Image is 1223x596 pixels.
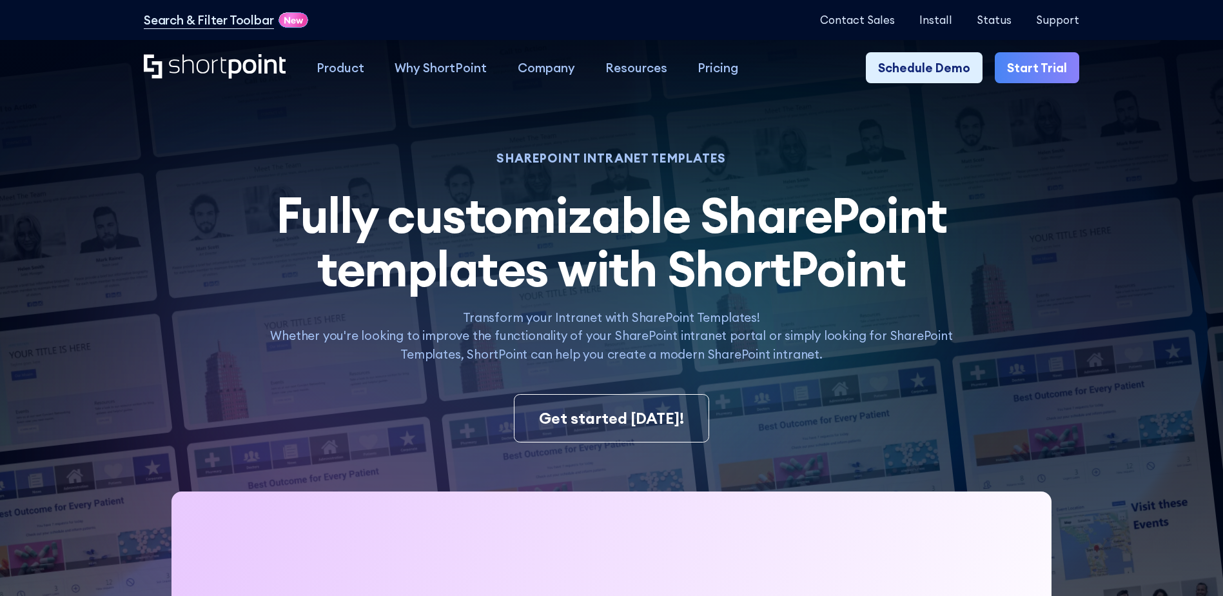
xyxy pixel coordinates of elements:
a: Schedule Demo [866,52,983,83]
a: Company [502,52,590,83]
span: Fully customizable SharePoint templates with ShortPoint [276,184,946,299]
div: Product [317,59,364,77]
div: Resources [605,59,667,77]
p: Transform your Intranet with SharePoint Templates! Whether you're looking to improve the function... [254,308,970,363]
a: Home [144,54,286,81]
a: Why ShortPoint [380,52,502,83]
a: Get started [DATE]! [514,394,709,443]
a: Product [301,52,379,83]
div: Pricing [698,59,738,77]
a: Start Trial [995,52,1079,83]
div: Get started [DATE]! [539,407,684,430]
div: Why ShortPoint [395,59,487,77]
a: Contact Sales [820,14,895,26]
div: Company [518,59,575,77]
a: Resources [590,52,682,83]
a: Search & Filter Toolbar [144,11,274,29]
a: Status [977,14,1012,26]
a: Pricing [683,52,754,83]
a: Install [919,14,952,26]
h1: SHAREPOINT INTRANET TEMPLATES [254,153,970,164]
a: Support [1036,14,1079,26]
